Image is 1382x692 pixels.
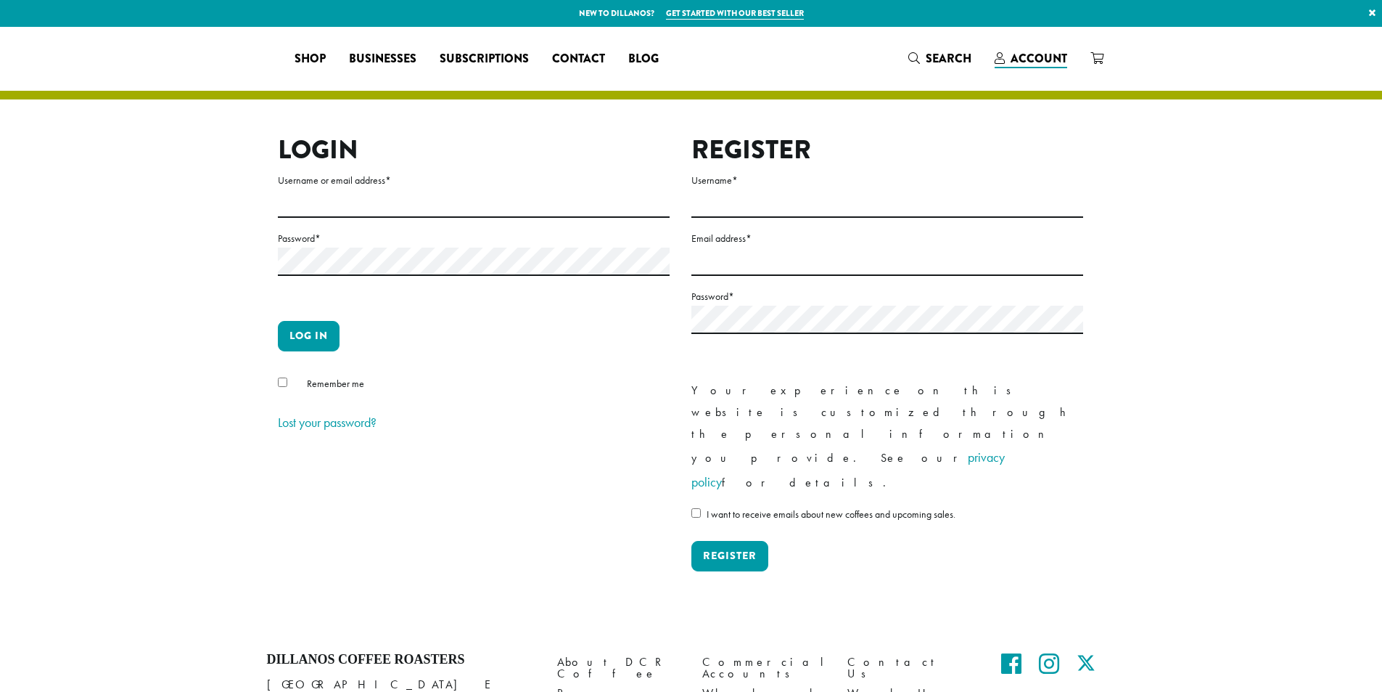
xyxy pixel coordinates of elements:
button: Log in [278,321,340,351]
span: Contact [552,50,605,68]
h4: Dillanos Coffee Roasters [267,652,535,668]
h2: Login [278,134,670,166]
button: Register [691,541,768,571]
a: Search [897,46,983,70]
span: Account [1011,50,1067,67]
label: Username [691,171,1083,190]
span: Businesses [349,50,416,68]
a: About DCR Coffee [557,652,680,683]
label: Password [278,229,670,248]
label: Username or email address [278,171,670,190]
a: privacy policy [691,449,1005,490]
label: Email address [691,229,1083,248]
input: I want to receive emails about new coffees and upcoming sales. [691,508,701,518]
a: Contact Us [847,652,971,683]
h2: Register [691,134,1083,166]
span: Subscriptions [440,50,529,68]
span: Search [926,50,971,67]
span: Shop [295,50,326,68]
span: Blog [628,50,659,68]
a: Shop [283,47,337,70]
a: Lost your password? [278,414,377,431]
label: Password [691,288,1083,306]
p: Your experience on this website is customized through the personal information you provide. See o... [691,380,1083,494]
span: Remember me [307,377,364,390]
a: Commercial Accounts [702,652,826,683]
a: Get started with our best seller [666,7,804,20]
span: I want to receive emails about new coffees and upcoming sales. [707,508,955,521]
